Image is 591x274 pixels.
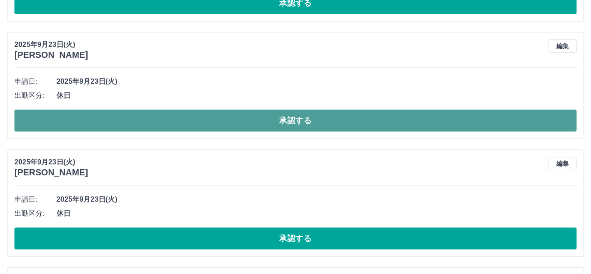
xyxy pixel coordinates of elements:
[14,228,577,249] button: 承認する
[57,90,577,101] span: 休日
[14,167,88,178] h3: [PERSON_NAME]
[14,76,57,87] span: 申請日:
[14,90,57,101] span: 出勤区分:
[14,194,57,205] span: 申請日:
[549,39,577,53] button: 編集
[14,157,88,167] p: 2025年9月23日(火)
[14,110,577,132] button: 承認する
[57,208,577,219] span: 休日
[549,157,577,170] button: 編集
[14,50,88,60] h3: [PERSON_NAME]
[14,39,88,50] p: 2025年9月23日(火)
[57,194,577,205] span: 2025年9月23日(火)
[57,76,577,87] span: 2025年9月23日(火)
[14,208,57,219] span: 出勤区分:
